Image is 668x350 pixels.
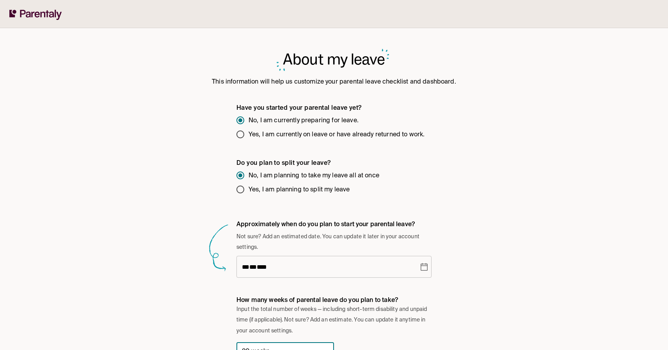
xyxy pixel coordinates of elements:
span: Yes, I am currently on leave or have already returned to work. [249,130,425,140]
span: Day [249,264,257,270]
h6: This information will help us customize your parental leave checklist and dashboard. [212,79,456,86]
h5: Have you started your parental leave yet? [236,104,432,112]
h1: About my leave [283,50,385,69]
span: No, I am planning to take my leave all at once [249,171,379,181]
span: Yes, I am planning to split my leave [249,185,350,195]
h4: Approximately when do you plan to start your parental leave? [236,221,432,229]
h5: Do you plan to split your leave? [236,159,432,168]
span: Year [257,264,267,270]
button: Choose date, selected date is Oct 20, 2025 [417,260,431,274]
span: Month [242,264,249,270]
span: Input the total number of weeks — including short-term disability and unpaid time (if applicable)... [236,304,432,336]
span: Not sure? Add an estimated date. You can update it later in your account settings. [236,232,432,253]
h4: How many weeks of parental leave do you plan to take? [236,296,432,304]
span: No, I am currently preparing for leave. [249,116,359,126]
